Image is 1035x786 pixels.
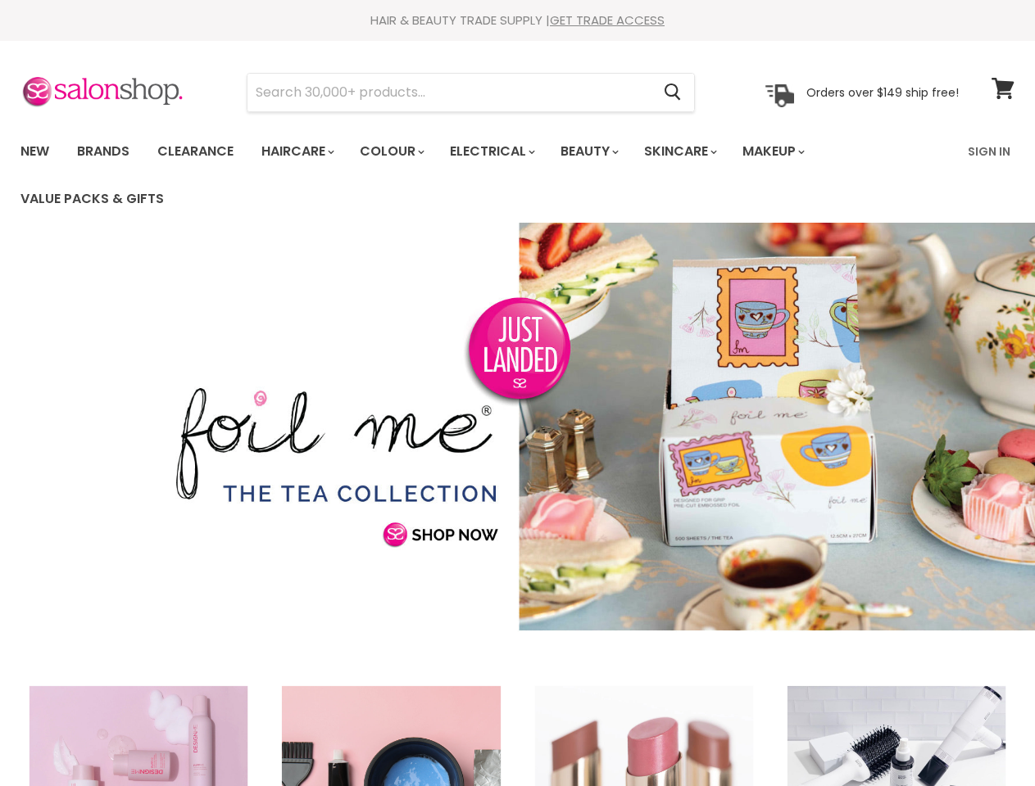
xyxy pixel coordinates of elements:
[8,128,958,223] ul: Main menu
[730,134,815,169] a: Makeup
[438,134,545,169] a: Electrical
[806,84,959,99] p: Orders over $149 ship free!
[247,74,651,111] input: Search
[632,134,727,169] a: Skincare
[8,134,61,169] a: New
[548,134,629,169] a: Beauty
[247,73,695,112] form: Product
[347,134,434,169] a: Colour
[249,134,344,169] a: Haircare
[651,74,694,111] button: Search
[145,134,246,169] a: Clearance
[958,134,1020,169] a: Sign In
[65,134,142,169] a: Brands
[550,11,665,29] a: GET TRADE ACCESS
[8,182,176,216] a: Value Packs & Gifts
